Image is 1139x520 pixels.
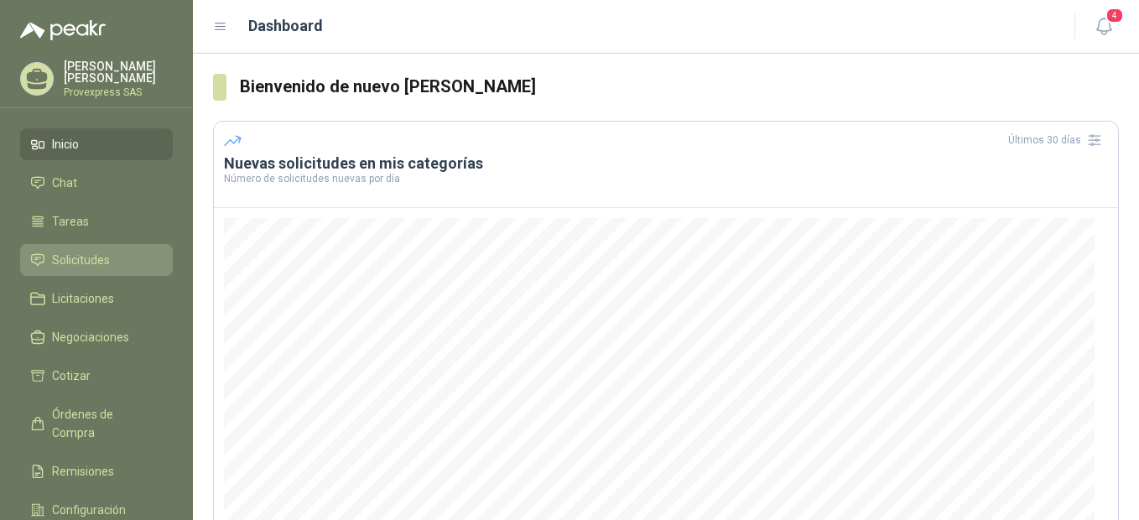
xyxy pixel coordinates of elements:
span: Inicio [52,135,79,153]
span: Negociaciones [52,328,129,346]
h3: Nuevas solicitudes en mis categorías [224,153,1108,174]
span: Cotizar [52,367,91,385]
span: Chat [52,174,77,192]
p: Provexpress SAS [64,87,173,97]
h1: Dashboard [248,14,323,38]
h3: Bienvenido de nuevo [PERSON_NAME] [240,74,1119,100]
div: Últimos 30 días [1008,127,1108,153]
a: Solicitudes [20,244,173,276]
a: Negociaciones [20,321,173,353]
a: Remisiones [20,455,173,487]
img: Logo peakr [20,20,106,40]
span: Órdenes de Compra [52,405,157,442]
p: [PERSON_NAME] [PERSON_NAME] [64,60,173,84]
a: Cotizar [20,360,173,392]
span: 4 [1105,8,1124,23]
a: Tareas [20,205,173,237]
a: Licitaciones [20,283,173,315]
span: Solicitudes [52,251,110,269]
a: Chat [20,167,173,199]
a: Órdenes de Compra [20,398,173,449]
p: Número de solicitudes nuevas por día [224,174,1108,184]
span: Remisiones [52,462,114,481]
button: 4 [1089,12,1119,42]
a: Inicio [20,128,173,160]
span: Tareas [52,212,89,231]
span: Configuración [52,501,126,519]
span: Licitaciones [52,289,114,308]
